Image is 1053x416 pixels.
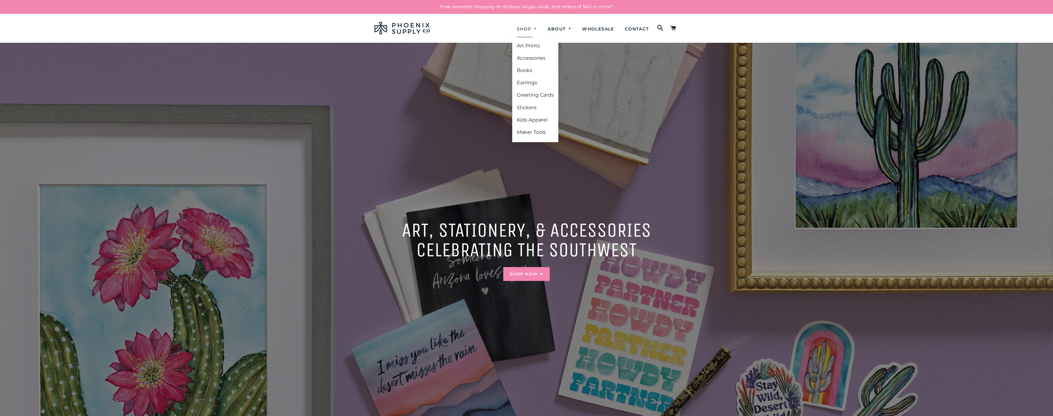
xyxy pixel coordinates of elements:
a: Earrings [512,77,558,88]
a: Maker Tools [512,127,558,138]
a: Books [512,65,558,76]
a: Art Prints [512,40,558,51]
img: Phoenix Supply Co. [374,22,430,34]
a: Kids Apparel [512,114,558,126]
a: Shop Now ➔ [503,267,549,281]
h2: Art, Stationery, & accessories celebrating the southwest [374,220,679,260]
a: About [543,21,576,37]
a: Wholesale [577,21,619,37]
a: Accessories [512,53,558,64]
a: Stickers [512,102,558,113]
a: Contact [620,21,654,37]
a: Greeting Cards [512,90,558,101]
a: Shop [512,21,542,37]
